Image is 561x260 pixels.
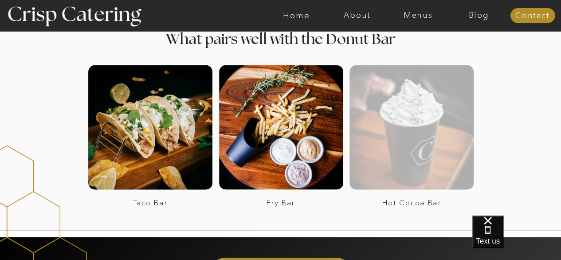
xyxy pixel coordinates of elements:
[510,12,555,20] a: Contact
[448,11,509,20] a: Blog
[90,199,211,207] a: Taco Bar
[472,216,561,260] iframe: podium webchat widget bubble
[327,11,388,20] a: About
[266,11,327,20] a: Home
[388,11,448,20] a: Menus
[351,199,472,207] a: Hot Cocoa Bar
[116,32,446,49] h2: What pairs well with the Donut Bar
[220,199,341,207] a: Fry Bar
